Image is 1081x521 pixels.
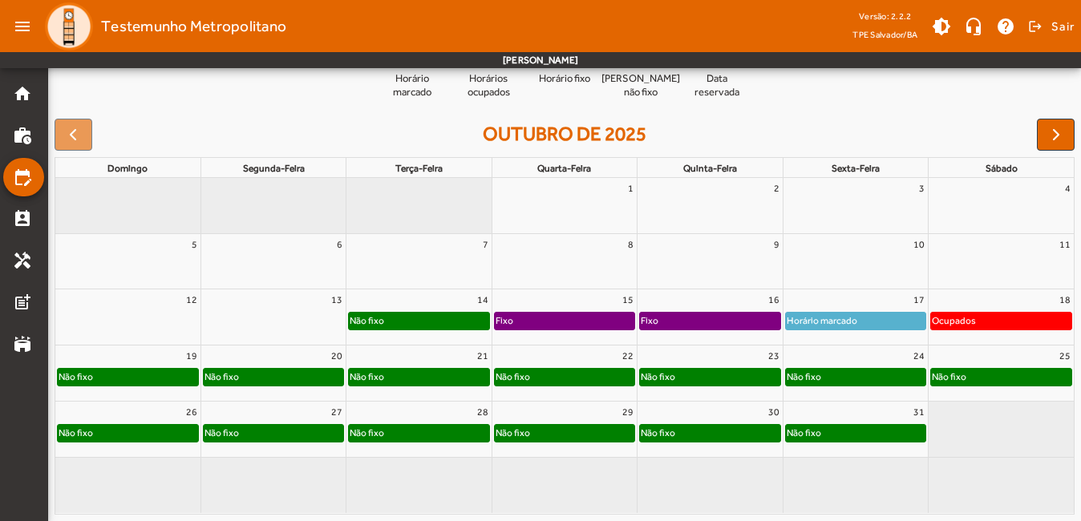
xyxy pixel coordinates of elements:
[910,345,928,366] a: 24 de outubro de 2025
[638,178,783,233] td: 2 de outubro de 2025
[910,234,928,255] a: 10 de outubro de 2025
[929,178,1074,233] td: 4 de outubro de 2025
[765,289,783,310] a: 16 de outubro de 2025
[783,402,928,458] td: 31 de outubro de 2025
[45,2,93,50] img: Logo TPE
[786,369,822,385] div: Não fixo
[392,160,446,177] a: terça-feira
[349,425,385,441] div: Não fixo
[240,160,308,177] a: segunda-feira
[1056,234,1074,255] a: 11 de outubro de 2025
[328,345,346,366] a: 20 de outubro de 2025
[786,425,822,441] div: Não fixo
[13,168,32,187] mat-icon: edit_calendar
[55,233,200,289] td: 5 de outubro de 2025
[619,345,637,366] a: 22 de outubro de 2025
[58,369,94,385] div: Não fixo
[1056,345,1074,366] a: 25 de outubro de 2025
[931,313,977,329] div: Ocupados
[328,289,346,310] a: 13 de outubro de 2025
[765,345,783,366] a: 23 de outubro de 2025
[38,2,286,50] a: Testemunho Metropolitano
[982,160,1021,177] a: sábado
[183,289,200,310] a: 12 de outubro de 2025
[13,293,32,312] mat-icon: post_add
[380,72,444,99] span: Horário marcado
[13,334,32,353] mat-icon: stadium
[771,178,783,199] a: 2 de outubro de 2025
[910,289,928,310] a: 17 de outubro de 2025
[931,369,967,385] div: Não fixo
[474,402,492,422] a: 28 de outubro de 2025
[539,72,590,86] span: Horário fixo
[346,345,492,402] td: 21 de outubro de 2025
[1062,178,1074,199] a: 4 de outubro de 2025
[765,402,783,422] a: 30 de outubro de 2025
[492,345,637,402] td: 22 de outubro de 2025
[601,72,680,99] span: [PERSON_NAME] não fixo
[13,84,32,103] mat-icon: home
[638,345,783,402] td: 23 de outubro de 2025
[334,234,346,255] a: 6 de outubro de 2025
[58,425,94,441] div: Não fixo
[183,345,200,366] a: 19 de outubro de 2025
[104,160,151,177] a: domingo
[346,233,492,289] td: 7 de outubro de 2025
[783,233,928,289] td: 10 de outubro de 2025
[638,289,783,345] td: 16 de outubro de 2025
[640,313,659,329] div: Fixo
[349,313,385,329] div: Não fixo
[200,233,346,289] td: 6 de outubro de 2025
[492,402,637,458] td: 29 de outubro de 2025
[480,234,492,255] a: 7 de outubro de 2025
[204,425,240,441] div: Não fixo
[346,289,492,345] td: 14 de outubro de 2025
[346,402,492,458] td: 28 de outubro de 2025
[492,233,637,289] td: 8 de outubro de 2025
[625,178,637,199] a: 1 de outubro de 2025
[101,14,286,39] span: Testemunho Metropolitano
[456,72,520,99] span: Horários ocupados
[619,289,637,310] a: 15 de outubro de 2025
[13,251,32,270] mat-icon: handyman
[619,402,637,422] a: 29 de outubro de 2025
[638,402,783,458] td: 30 de outubro de 2025
[534,160,594,177] a: quarta-feira
[328,402,346,422] a: 27 de outubro de 2025
[13,209,32,228] mat-icon: perm_contact_calendar
[828,160,883,177] a: sexta-feira
[625,234,637,255] a: 8 de outubro de 2025
[495,313,514,329] div: Fixo
[638,233,783,289] td: 9 de outubro de 2025
[783,345,928,402] td: 24 de outubro de 2025
[492,289,637,345] td: 15 de outubro de 2025
[13,126,32,145] mat-icon: work_history
[771,234,783,255] a: 9 de outubro de 2025
[916,178,928,199] a: 3 de outubro de 2025
[783,289,928,345] td: 17 de outubro de 2025
[786,313,858,329] div: Horário marcado
[852,26,917,42] span: TPE Salvador/BA
[929,233,1074,289] td: 11 de outubro de 2025
[349,369,385,385] div: Não fixo
[680,160,740,177] a: quinta-feira
[200,402,346,458] td: 27 de outubro de 2025
[55,289,200,345] td: 12 de outubro de 2025
[204,369,240,385] div: Não fixo
[1056,289,1074,310] a: 18 de outubro de 2025
[783,178,928,233] td: 3 de outubro de 2025
[640,369,676,385] div: Não fixo
[910,402,928,422] a: 31 de outubro de 2025
[685,72,749,99] span: Data reservada
[495,369,531,385] div: Não fixo
[1026,14,1075,38] button: Sair
[55,345,200,402] td: 19 de outubro de 2025
[474,345,492,366] a: 21 de outubro de 2025
[1051,14,1075,39] span: Sair
[55,402,200,458] td: 26 de outubro de 2025
[200,345,346,402] td: 20 de outubro de 2025
[183,402,200,422] a: 26 de outubro de 2025
[929,345,1074,402] td: 25 de outubro de 2025
[929,289,1074,345] td: 18 de outubro de 2025
[483,123,646,146] h2: outubro de 2025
